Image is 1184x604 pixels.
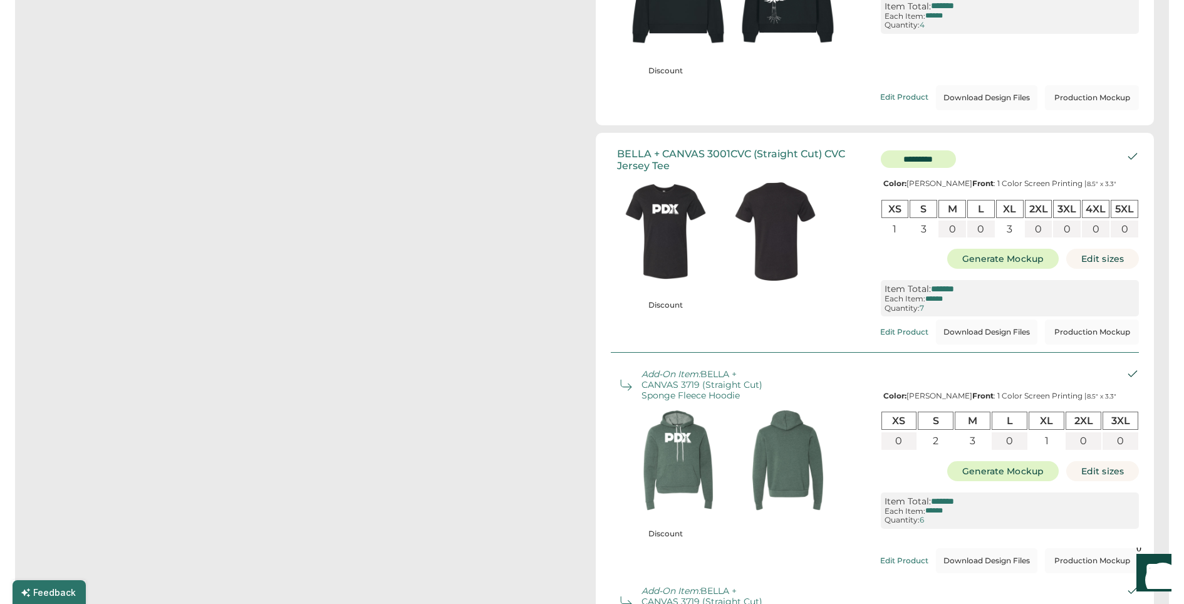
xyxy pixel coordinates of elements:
div: 5XL [1111,200,1138,218]
div: 3XL [1053,200,1081,218]
div: 2XL [1025,200,1052,218]
button: Download Design Files [936,548,1037,573]
button: Download Design Files [936,85,1037,110]
div: 0 [1111,221,1138,237]
div: 0 [1025,221,1052,237]
img: generate-image [623,405,733,515]
div: Edit Product [880,556,928,565]
div: M [955,412,990,430]
div: Discount [616,300,715,311]
em: Add-On Item: [641,585,700,596]
div: 2 [918,432,953,449]
div: 0 [992,432,1027,449]
div: 0 [967,221,995,237]
button: Production Mockup [1045,320,1139,345]
button: Production Mockup [1045,85,1139,110]
div: S [910,200,937,218]
button: Production Mockup [1045,548,1139,573]
strong: Front [972,179,994,188]
div: [PERSON_NAME] : 1 Color Screen Printing | [881,392,1140,400]
img: generate-image [720,177,830,286]
div: BELLA + CANVAS 3719 (Straight Cut) Sponge Fleece Hoodie [641,369,767,400]
div: Edit Product [880,328,928,336]
img: generate-image [611,177,720,286]
div: S [918,412,953,430]
div: Each Item: [885,294,925,303]
div: Edit Product [880,93,928,102]
div: Item Total: [885,284,931,294]
div: L [967,200,995,218]
div: Quantity: [885,304,920,313]
div: Each Item: [885,507,925,516]
div: Quantity: [885,21,920,29]
div: 0 [938,221,966,237]
div: 3 [910,221,937,237]
div: BELLA + CANVAS 3001CVC (Straight Cut) CVC Jersey Tee [617,148,870,172]
div: 6 [920,516,924,524]
div: 0 [881,432,917,449]
div: 3 [996,221,1024,237]
div: 3 [955,432,990,449]
strong: Color: [883,391,906,400]
div: Item Total: [885,496,931,507]
div: 2XL [1066,412,1101,430]
div: 0 [1082,221,1109,237]
div: Item Total: [885,1,931,12]
div: 1 [1029,432,1064,449]
div: 3XL [1103,412,1138,430]
div: L [992,412,1027,430]
div: 4 [920,21,925,29]
iframe: Front Chat [1124,548,1178,601]
div: M [938,200,966,218]
div: 0 [1066,432,1101,449]
button: Generate Mockup [947,461,1059,481]
strong: Color: [883,179,906,188]
div: 7 [920,304,924,313]
em: Add-On Item: [641,368,700,380]
div: XS [881,412,917,430]
div: 4XL [1082,200,1109,218]
div: 1 [881,221,909,237]
div: 0 [1053,221,1081,237]
div: 0 [1103,432,1138,449]
div: Quantity: [885,516,920,524]
button: Generate Mockup [947,249,1059,269]
font: 8.5" x 3.3" [1087,180,1116,188]
button: Edit sizes [1066,249,1139,269]
strong: Front [972,391,994,400]
div: XS [881,200,909,218]
img: generate-image [733,405,843,515]
font: 8.5" x 3.3" [1087,392,1116,400]
div: XL [1029,412,1064,430]
button: Edit sizes [1066,461,1139,481]
button: Download Design Files [936,320,1037,345]
div: Discount [616,66,715,76]
div: [PERSON_NAME] : 1 Color Screen Printing | [881,179,1140,188]
div: Discount [616,529,715,539]
div: Each Item: [885,12,925,21]
div: XL [996,200,1024,218]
